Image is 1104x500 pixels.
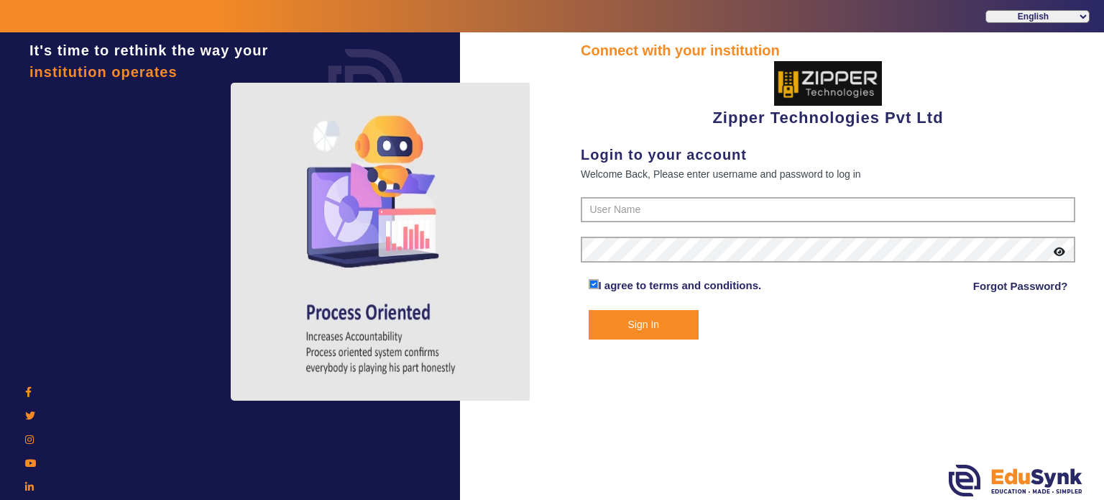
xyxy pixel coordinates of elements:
[774,61,882,106] img: 36227e3f-cbf6-4043-b8fc-b5c5f2957d0a
[581,40,1075,61] div: Connect with your institution
[581,197,1075,223] input: User Name
[581,61,1075,129] div: Zipper Technologies Pvt Ltd
[581,144,1075,165] div: Login to your account
[581,165,1075,183] div: Welcome Back, Please enter username and password to log in
[29,64,178,80] span: institution operates
[949,465,1082,496] img: edusynk.png
[589,310,699,340] button: Sign In
[231,83,533,401] img: login4.png
[973,278,1068,295] a: Forgot Password?
[29,42,268,58] span: It's time to rethink the way your
[599,279,762,291] a: I agree to terms and conditions.
[312,32,420,140] img: login.png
